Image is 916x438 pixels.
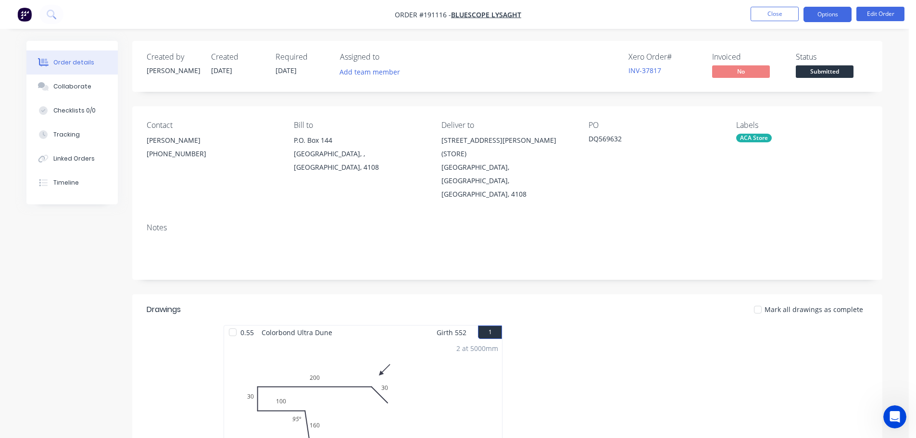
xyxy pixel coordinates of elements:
div: Created by [147,52,200,62]
span: 0.55 [237,325,258,339]
div: P.O. Box 144[GEOGRAPHIC_DATA], , [GEOGRAPHIC_DATA], 4108 [294,134,426,174]
button: Add team member [340,65,405,78]
button: Add team member [335,65,405,78]
div: Checklists 0/0 [53,106,96,115]
div: P.O. Box 144 [294,134,426,147]
div: Status [796,52,868,62]
span: [DATE] [211,66,232,75]
div: Tracking [53,130,80,139]
div: [GEOGRAPHIC_DATA], , [GEOGRAPHIC_DATA], 4108 [294,147,426,174]
button: Linked Orders [26,147,118,171]
div: [PERSON_NAME] [147,134,278,147]
div: Order details [53,58,94,67]
div: [PHONE_NUMBER] [147,147,278,161]
div: PO [589,121,720,130]
div: ACA Store [736,134,772,142]
div: Timeline [53,178,79,187]
div: [GEOGRAPHIC_DATA], [GEOGRAPHIC_DATA], [GEOGRAPHIC_DATA], 4108 [441,161,573,201]
button: Order details [26,50,118,75]
div: Collaborate [53,82,91,91]
div: Invoiced [712,52,784,62]
button: Submitted [796,65,853,80]
span: Order #191116 - [395,10,451,19]
div: Required [276,52,328,62]
button: Options [803,7,852,22]
button: Checklists 0/0 [26,99,118,123]
div: Labels [736,121,868,130]
button: Collaborate [26,75,118,99]
a: Bluescope Lysaght [451,10,521,19]
div: Created [211,52,264,62]
span: No [712,65,770,77]
div: [PERSON_NAME][PHONE_NUMBER] [147,134,278,164]
div: 2 at 5000mm [456,343,498,353]
a: INV-37817 [628,66,661,75]
span: Colorbond Ultra Dune [258,325,336,339]
span: Submitted [796,65,853,77]
div: [STREET_ADDRESS][PERSON_NAME] (STORE)[GEOGRAPHIC_DATA], [GEOGRAPHIC_DATA], [GEOGRAPHIC_DATA], 4108 [441,134,573,201]
span: [DATE] [276,66,297,75]
div: [PERSON_NAME] [147,65,200,75]
div: Assigned to [340,52,436,62]
div: Notes [147,223,868,232]
span: Mark all drawings as complete [765,304,863,314]
div: Contact [147,121,278,130]
button: Close [751,7,799,21]
div: Xero Order # [628,52,701,62]
iframe: Intercom live chat [883,405,906,428]
button: Edit Order [856,7,904,21]
div: Deliver to [441,121,573,130]
img: Factory [17,7,32,22]
div: DQ569632 [589,134,709,147]
button: Timeline [26,171,118,195]
div: [STREET_ADDRESS][PERSON_NAME] (STORE) [441,134,573,161]
button: Tracking [26,123,118,147]
div: Bill to [294,121,426,130]
div: Drawings [147,304,181,315]
span: Girth 552 [437,325,466,339]
button: 1 [478,325,502,339]
div: Linked Orders [53,154,95,163]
